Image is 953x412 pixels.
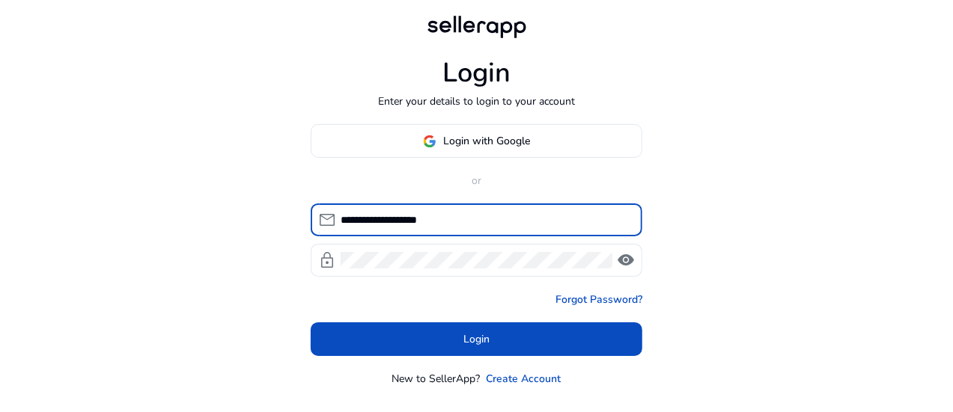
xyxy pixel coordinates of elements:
span: Login with Google [444,133,531,149]
span: lock [318,251,336,269]
h1: Login [442,57,511,89]
span: Login [463,331,490,347]
span: visibility [617,251,635,269]
span: mail [318,211,336,229]
p: Enter your details to login to your account [378,93,575,109]
a: Create Account [487,371,561,387]
p: New to SellerApp? [392,371,481,387]
a: Forgot Password? [555,292,642,307]
button: Login with Google [311,124,642,158]
p: or [311,173,642,188]
button: Login [311,322,642,356]
img: google-logo.svg [423,135,436,148]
